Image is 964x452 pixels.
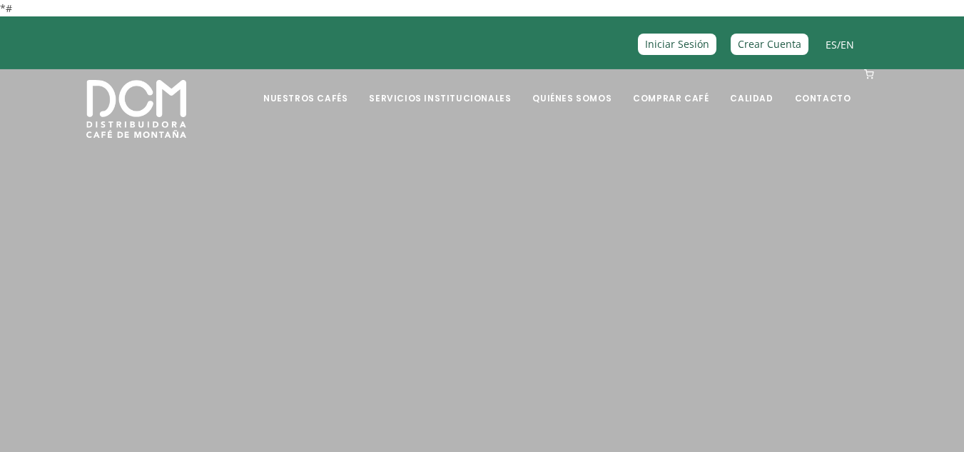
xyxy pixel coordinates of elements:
[786,71,860,104] a: Contacto
[826,38,837,51] a: ES
[624,71,717,104] a: Comprar Café
[638,34,716,54] a: Iniciar Sesión
[841,38,854,51] a: EN
[826,36,854,53] span: /
[721,71,781,104] a: Calidad
[360,71,519,104] a: Servicios Institucionales
[524,71,620,104] a: Quiénes Somos
[731,34,808,54] a: Crear Cuenta
[255,71,356,104] a: Nuestros Cafés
